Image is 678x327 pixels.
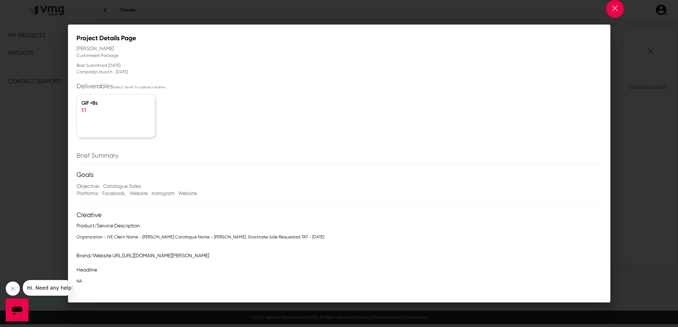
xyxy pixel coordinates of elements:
span: Catalogue Sales [100,183,141,189]
p: Product/Service Description [77,222,602,229]
p: Organization - IVE Client Name - [PERSON_NAME] Catalogue Name - [PERSON_NAME]: Stocktake Sale Req... [77,233,602,241]
span: Instagram [148,190,197,196]
p: Deliverables [77,83,602,91]
p: Headline [77,266,602,273]
span: Platforms: [77,190,99,196]
span: Hi. Need any help? [4,5,51,11]
span: Website [126,190,148,196]
span: [URL][DOMAIN_NAME][PERSON_NAME] [122,253,209,258]
div: GIF <8s [82,99,150,106]
p: Campaign launch : [DATE] [77,69,334,75]
div: 1:1 [82,106,150,114]
p: Brief Submitted [DATE] [77,62,334,69]
p: Brief Summary [77,152,557,159]
span: , [125,190,126,196]
strong: Project Details Page [77,34,136,42]
iframe: Button to launch messaging window [6,299,28,321]
iframe: Close message [6,281,20,296]
span: Brand/Website URL: [77,253,122,258]
iframe: Message from company [23,280,73,296]
p: NA [77,278,602,285]
p: Customised Package [77,52,602,59]
p: Creative [77,211,602,218]
p: Goals [77,171,602,178]
span: Objective: [77,183,100,189]
span: Facebook [99,190,148,196]
p: [PERSON_NAME] [77,45,602,52]
span: Website [175,190,197,196]
span: Select asset to upload creative [113,85,165,89]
